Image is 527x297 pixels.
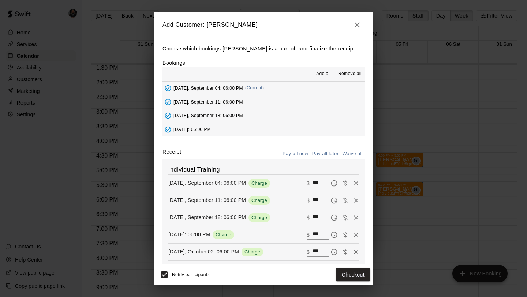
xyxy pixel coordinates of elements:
[312,68,335,80] button: Add all
[351,195,362,206] button: Remove
[172,272,210,277] span: Notify participants
[351,178,362,189] button: Remove
[336,268,370,282] button: Checkout
[245,85,264,90] span: (Current)
[340,248,351,255] span: Waive payment
[340,180,351,186] span: Waive payment
[168,248,239,255] p: [DATE], October 02: 06:00 PM
[340,214,351,220] span: Waive payment
[307,231,310,238] p: $
[335,68,365,80] button: Remove all
[248,215,270,220] span: Charge
[351,212,362,223] button: Remove
[242,249,263,255] span: Charge
[329,214,340,220] span: Pay later
[316,70,331,78] span: Add all
[162,82,365,95] button: Added - Collect Payment[DATE], September 04: 06:00 PM(Current)
[310,148,341,159] button: Pay all later
[162,123,365,136] button: Added - Collect Payment[DATE]: 06:00 PM
[168,165,359,174] h6: Individual Training
[340,148,365,159] button: Waive all
[248,180,270,186] span: Charge
[338,70,362,78] span: Remove all
[168,196,246,204] p: [DATE], September 11: 06:00 PM
[162,97,173,108] button: Added - Collect Payment
[307,214,310,221] p: $
[154,12,373,38] h2: Add Customer: [PERSON_NAME]
[173,127,211,132] span: [DATE]: 06:00 PM
[329,248,340,255] span: Pay later
[162,44,365,53] p: Choose which bookings [PERSON_NAME] is a part of, and finalize the receipt
[351,264,362,275] button: Remove
[162,124,173,135] button: Added - Collect Payment
[173,113,243,118] span: [DATE], September 18: 06:00 PM
[307,180,310,187] p: $
[168,214,246,221] p: [DATE], September 18: 06:00 PM
[168,179,246,187] p: [DATE], September 04: 06:00 PM
[351,229,362,240] button: Remove
[162,148,181,159] label: Receipt
[162,60,185,66] label: Bookings
[340,231,351,237] span: Waive payment
[162,110,173,121] button: Added - Collect Payment
[173,85,243,90] span: [DATE], September 04: 06:00 PM
[173,99,243,104] span: [DATE], September 11: 06:00 PM
[281,148,310,159] button: Pay all now
[351,247,362,257] button: Remove
[329,197,340,203] span: Pay later
[307,197,310,204] p: $
[162,95,365,109] button: Added - Collect Payment[DATE], September 11: 06:00 PM
[340,197,351,203] span: Waive payment
[162,83,173,94] button: Added - Collect Payment
[307,248,310,256] p: $
[248,198,270,203] span: Charge
[162,109,365,123] button: Added - Collect Payment[DATE], September 18: 06:00 PM
[168,231,210,238] p: [DATE]: 06:00 PM
[329,180,340,186] span: Pay later
[213,232,234,237] span: Charge
[329,231,340,237] span: Pay later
